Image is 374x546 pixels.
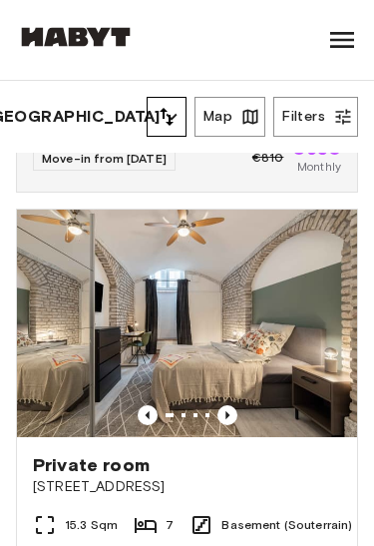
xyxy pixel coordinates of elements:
img: Marketing picture of unit DE-02-004-006-05HF [17,210,357,436]
span: Move-in from [DATE] [42,151,167,166]
span: Private room [33,453,150,477]
button: Filters [273,97,358,137]
span: €810 [252,149,284,167]
button: [GEOGRAPHIC_DATA] [16,103,147,131]
span: €650 [291,140,341,158]
button: tune [147,97,187,137]
span: Monthly [297,158,341,176]
span: 7 [166,516,174,534]
span: 15.3 Sqm [65,516,118,534]
button: Previous image [217,405,237,425]
button: Previous image [138,405,158,425]
span: [STREET_ADDRESS] [33,477,341,497]
button: Map [194,97,265,137]
img: Habyt [16,27,136,47]
span: Basement (Souterrain) [221,516,352,534]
